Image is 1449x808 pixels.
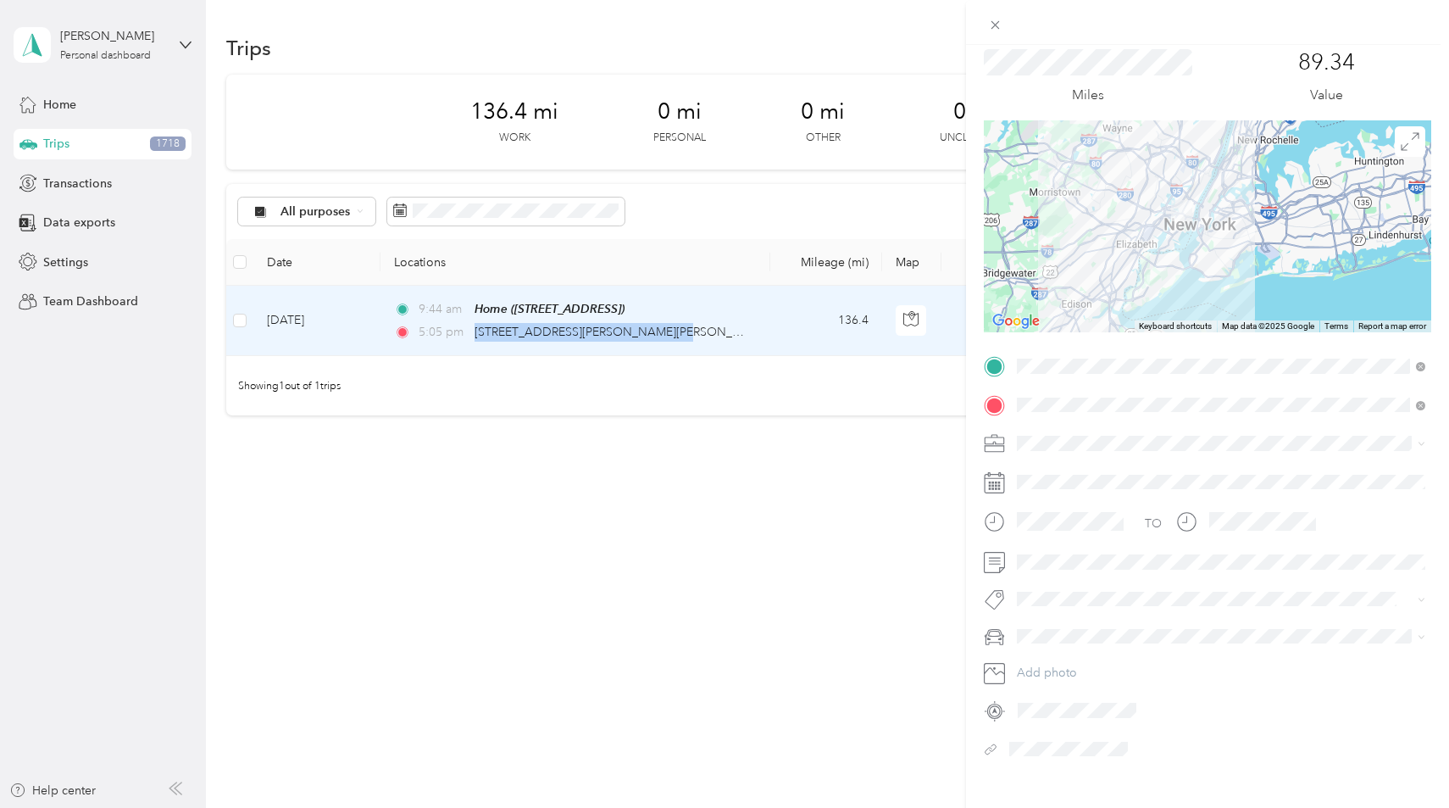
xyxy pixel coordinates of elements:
[1354,713,1449,808] iframe: Everlance-gr Chat Button Frame
[1139,320,1212,332] button: Keyboard shortcuts
[1072,85,1104,106] p: Miles
[1011,661,1431,685] button: Add photo
[1222,321,1314,331] span: Map data ©2025 Google
[988,310,1044,332] a: Open this area in Google Maps (opens a new window)
[1324,321,1348,331] a: Terms (opens in new tab)
[1145,515,1162,532] div: TO
[988,310,1044,332] img: Google
[1298,49,1355,76] p: 89.34
[1310,85,1343,106] p: Value
[1358,321,1426,331] a: Report a map error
